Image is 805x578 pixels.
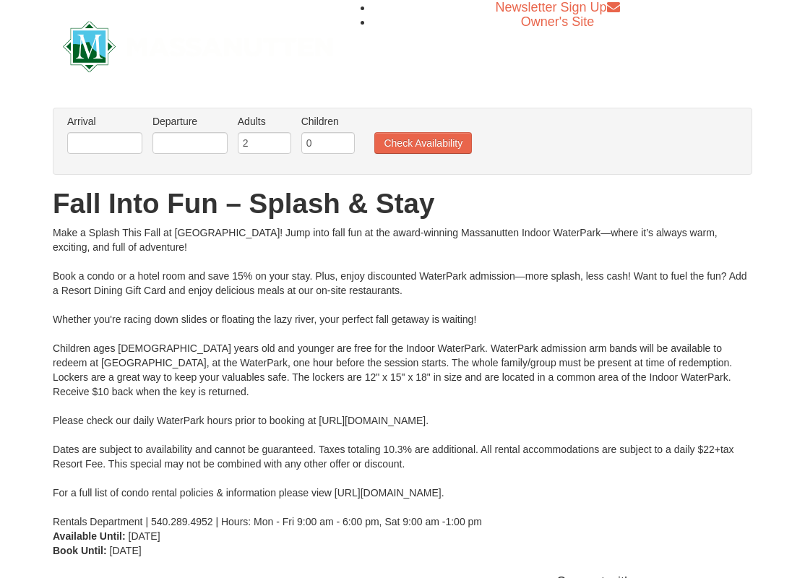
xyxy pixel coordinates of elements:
[152,114,228,129] label: Departure
[67,114,142,129] label: Arrival
[53,225,752,529] div: Make a Splash This Fall at [GEOGRAPHIC_DATA]! Jump into fall fun at the award-winning Massanutten...
[521,14,594,29] a: Owner's Site
[53,545,107,556] strong: Book Until:
[63,27,333,61] a: Massanutten Resort
[53,189,752,218] h1: Fall Into Fun – Splash & Stay
[238,114,291,129] label: Adults
[374,132,472,154] button: Check Availability
[63,21,333,72] img: Massanutten Resort Logo
[53,530,126,542] strong: Available Until:
[129,530,160,542] span: [DATE]
[301,114,355,129] label: Children
[110,545,142,556] span: [DATE]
